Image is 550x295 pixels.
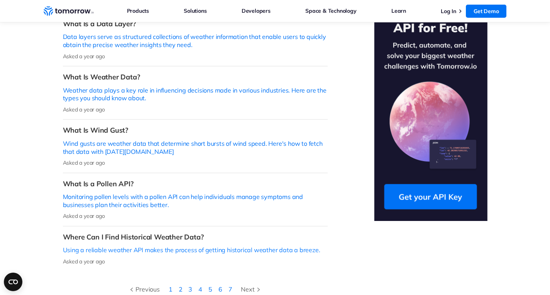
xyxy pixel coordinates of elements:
[63,258,328,265] p: Asked a year ago
[63,72,328,81] h3: What Is Weather Data?
[63,233,328,241] h3: Where Can I Find Historical Weather Data?
[241,284,262,294] div: Next
[63,66,328,120] a: What Is Weather Data?Weather data plays a key role in influencing decisions made in various indus...
[63,140,328,156] p: Wind gusts are weather data that determine short bursts of wind speed. Here's how to fetch that d...
[63,106,328,113] p: Asked a year ago
[235,284,268,294] a: Next
[63,193,328,209] p: Monitoring pollen levels with a pollen API can help individuals manage symptoms and businesses pl...
[63,53,328,60] p: Asked a year ago
[441,8,456,15] a: Log In
[242,6,271,16] a: Developers
[228,285,232,293] a: 7
[63,120,328,173] a: What Is Wind Gust?Wind gusts are weather data that determine short bursts of wind speed. Here's h...
[4,273,22,291] button: Open CMP widget
[63,13,328,66] a: What Is a Data Layer?Data layers serve as structured collections of weather information that enab...
[63,179,328,188] h3: What Is a Pollen API?
[466,5,506,18] a: Get Demo
[198,285,202,293] a: 4
[44,5,94,17] a: Home link
[184,6,206,16] a: Solutions
[63,159,328,166] p: Asked a year ago
[305,6,356,16] a: Space & Technology
[179,285,183,293] a: 2
[127,6,149,16] a: Products
[63,19,328,28] h3: What Is a Data Layer?
[208,285,212,293] a: 5
[63,173,328,226] a: What Is a Pollen API?Monitoring pollen levels with a pollen API can help individuals manage sympt...
[63,212,328,219] p: Asked a year ago
[63,86,328,103] p: Weather data plays a key role in influencing decisions made in various industries. Here are the t...
[128,284,159,294] div: Previous
[218,285,222,293] a: 6
[63,33,328,49] p: Data layers serve as structured collections of weather information that enable users to quickly o...
[63,246,328,254] p: Using a reliable weather API makes the process of getting historical weather data a breeze.
[391,6,406,16] a: Learn
[63,226,328,271] a: Where Can I Find Historical Weather Data?Using a reliable weather API makes the process of gettin...
[188,285,192,293] a: 3
[63,126,328,135] h3: What Is Wind Gust?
